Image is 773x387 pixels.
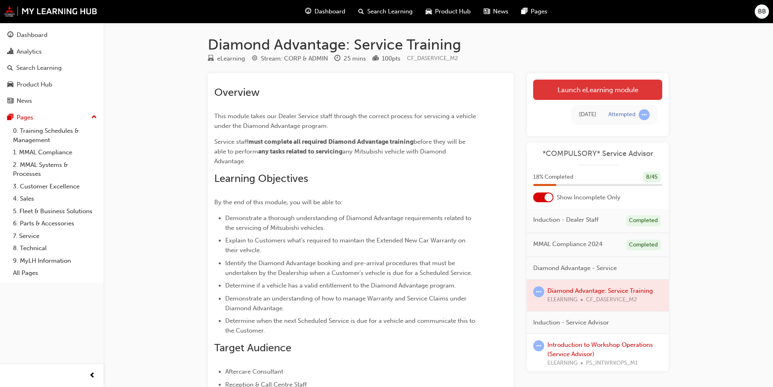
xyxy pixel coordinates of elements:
[10,205,100,218] a: 5. Fleet & Business Solutions
[547,341,653,358] a: Introduction to Workshop Operations (Service Advisor)
[208,36,669,54] h1: Diamond Advantage: Service Training
[373,55,379,63] span: podium-icon
[484,6,490,17] span: news-icon
[493,7,508,16] span: News
[10,125,100,146] a: 0. Training Schedules & Management
[7,97,13,105] span: news-icon
[217,54,245,63] div: eLearning
[225,282,456,289] span: Determine if a vehicle has a valid entitlement to the Diamond Advantage program.
[225,237,467,254] span: Explain to Customers what's required to maintain the Extended New Car Warranty on their vehicle.
[214,112,478,130] span: This module takes our Dealer Service staff through the correct process for servicing a vehicle un...
[252,54,328,64] div: Stream
[373,54,400,64] div: Points
[208,55,214,63] span: learningResourceType_ELEARNING-icon
[626,215,661,226] div: Completed
[533,318,609,327] span: Induction - Service Advisor
[225,317,477,334] span: Determine when the next Scheduled Service is due for a vehicle and communicate this to the Customer.
[426,6,432,17] span: car-icon
[305,6,311,17] span: guage-icon
[533,264,617,273] span: Diamond Advantage - Service
[586,359,638,368] span: PS_INTWRKOPS_M1
[334,54,366,64] div: Duration
[225,214,473,231] span: Demonstrate a thorough understanding of Diamond Advantage requirements related to the servicing o...
[407,55,458,62] span: Learning resource code
[17,96,32,106] div: News
[3,28,100,43] a: Dashboard
[17,30,47,40] div: Dashboard
[477,3,515,20] a: news-iconNews
[7,48,13,56] span: chart-icon
[3,44,100,59] a: Analytics
[17,80,52,89] div: Product Hub
[533,173,573,182] span: 18 % Completed
[10,255,100,267] a: 9. MyLH Information
[214,199,342,206] span: By the end of this module, you will be able to:
[252,55,258,63] span: target-icon
[358,6,364,17] span: search-icon
[225,295,468,312] span: Demonstrate an understanding of how to manage Warranty and Service Claims under Diamond Advantage.
[208,54,245,64] div: Type
[334,55,340,63] span: clock-icon
[533,286,544,297] span: learningRecordVerb_ATTEMPT-icon
[4,6,97,17] img: mmal
[7,65,13,72] span: search-icon
[344,54,366,63] div: 25 mins
[214,172,308,185] span: Learning Objectives
[214,138,467,155] span: before they will be able to perform
[10,180,100,193] a: 3. Customer Excellence
[10,217,100,230] a: 6. Parts & Accessories
[299,3,352,20] a: guage-iconDashboard
[89,371,95,381] span: prev-icon
[10,267,100,279] a: All Pages
[3,61,100,76] a: Search Learning
[3,110,100,125] button: Pages
[531,7,547,16] span: Pages
[214,342,291,354] span: Target Audience
[3,93,100,108] a: News
[755,4,769,19] button: BB
[521,6,528,17] span: pages-icon
[547,359,577,368] span: ELEARNING
[10,192,100,205] a: 4. Sales
[225,368,283,375] span: Aftercare Consultant
[608,111,635,119] div: Attempted
[3,77,100,92] a: Product Hub
[225,259,472,277] span: Identify the Diamond Advantage booking and pre-arrival procedures that must be undertaken by the ...
[7,81,13,89] span: car-icon
[261,54,328,63] div: Stream: CORP & ADMIN
[10,159,100,180] a: 2. MMAL Systems & Processes
[3,26,100,110] button: DashboardAnalyticsSearch LearningProduct HubNews
[515,3,554,20] a: pages-iconPages
[419,3,477,20] a: car-iconProduct Hub
[367,7,413,16] span: Search Learning
[533,340,544,351] span: learningRecordVerb_ATTEMPT-icon
[91,112,97,123] span: up-icon
[352,3,419,20] a: search-iconSearch Learning
[314,7,345,16] span: Dashboard
[16,63,62,73] div: Search Learning
[579,110,596,119] div: Fri Aug 22 2025 09:12:39 GMT+1000 (Australian Eastern Standard Time)
[382,54,400,63] div: 100 pts
[248,138,413,145] span: must complete all required Diamond Advantage training
[214,148,448,165] span: any Mitsubishi vehicle with Diamond Advantage.
[258,148,342,155] span: any tasks related to servicing
[10,146,100,159] a: 1. MMAL Compliance
[17,47,42,56] div: Analytics
[533,149,662,158] a: *COMPULSORY* Service Advisor
[17,113,33,122] div: Pages
[557,193,620,202] span: Show Incomplete Only
[7,114,13,121] span: pages-icon
[10,230,100,242] a: 7. Service
[214,138,248,145] span: Service staff
[758,7,766,16] span: BB
[10,242,100,255] a: 8. Technical
[435,7,471,16] span: Product Hub
[626,240,661,251] div: Completed
[214,86,260,99] span: Overview
[533,240,603,249] span: MMAL Compliance 2024
[7,32,13,39] span: guage-icon
[639,109,650,120] span: learningRecordVerb_ATTEMPT-icon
